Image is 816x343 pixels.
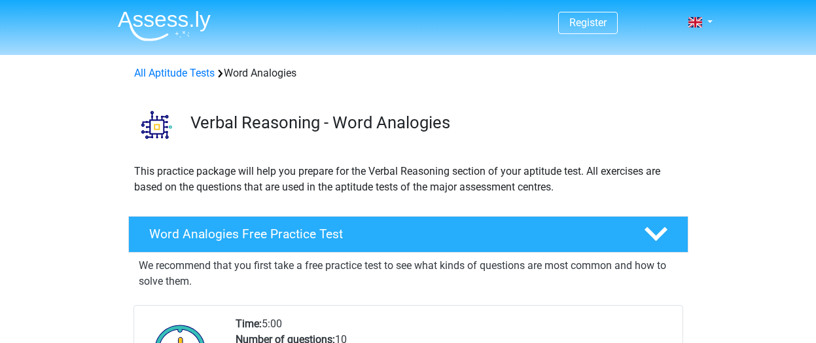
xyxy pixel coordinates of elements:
[190,113,678,133] h3: Verbal Reasoning - Word Analogies
[129,97,185,153] img: word analogies
[236,317,262,330] b: Time:
[118,10,211,41] img: Assessly
[129,65,688,81] div: Word Analogies
[134,164,683,195] p: This practice package will help you prepare for the Verbal Reasoning section of your aptitude tes...
[139,258,678,289] p: We recommend that you first take a free practice test to see what kinds of questions are most com...
[149,226,623,242] h4: Word Analogies Free Practice Test
[134,67,215,79] a: All Aptitude Tests
[569,16,607,29] a: Register
[123,216,694,253] a: Word Analogies Free Practice Test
